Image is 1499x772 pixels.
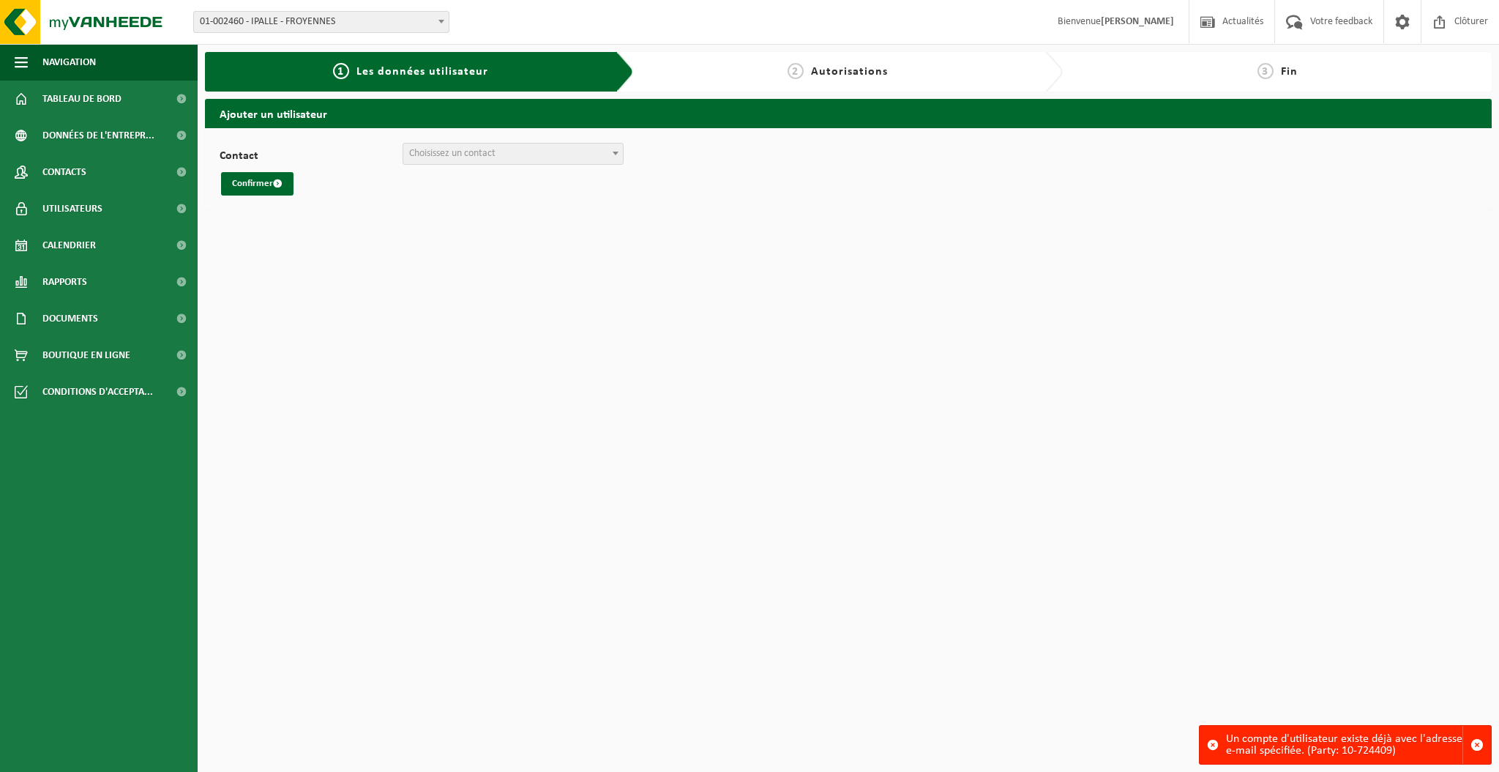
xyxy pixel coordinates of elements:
strong: [PERSON_NAME] [1101,16,1174,27]
span: Documents [42,300,98,337]
span: Tableau de bord [42,81,122,117]
span: Fin [1281,66,1298,78]
span: 01-002460 - IPALLE - FROYENNES [193,11,449,33]
span: Autorisations [811,66,888,78]
span: Calendrier [42,227,96,264]
span: Boutique en ligne [42,337,130,374]
label: Contact [220,150,403,165]
span: Données de l'entrepr... [42,117,154,154]
div: Un compte d'utilisateur existe déjà avec l'adresse e-mail spécifiée. (Party: 10-724409) [1226,726,1462,764]
span: Conditions d'accepta... [42,374,153,410]
span: Utilisateurs [42,190,102,227]
span: 3 [1257,63,1274,79]
span: 2 [788,63,804,79]
span: 01-002460 - IPALLE - FROYENNES [194,12,449,32]
span: Les données utilisateur [356,66,488,78]
span: Contacts [42,154,86,190]
button: Confirmer [221,172,294,196]
span: Choisissez un contact [409,148,496,159]
span: Rapports [42,264,87,300]
h2: Ajouter un utilisateur [205,99,1492,127]
span: Navigation [42,44,96,81]
span: 1 [333,63,349,79]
